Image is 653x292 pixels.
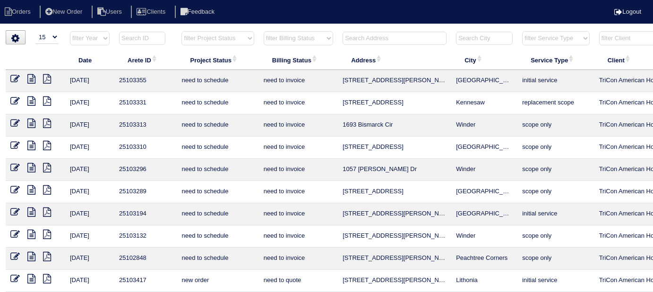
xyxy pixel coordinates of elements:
[114,225,177,248] td: 25103132
[114,203,177,225] td: 25103194
[114,114,177,137] td: 25103313
[259,181,338,203] td: need to invoice
[119,32,165,45] input: Search ID
[451,92,517,114] td: Kennesaw
[338,137,451,159] td: [STREET_ADDRESS]
[114,159,177,181] td: 25103296
[259,270,338,292] td: need to quote
[177,203,258,225] td: need to schedule
[177,225,258,248] td: need to schedule
[517,159,594,181] td: scope only
[338,248,451,270] td: [STREET_ADDRESS][PERSON_NAME]
[259,203,338,225] td: need to invoice
[259,137,338,159] td: need to invoice
[614,8,641,15] a: Logout
[338,203,451,225] td: [STREET_ADDRESS][PERSON_NAME]
[65,70,114,92] td: [DATE]
[65,137,114,159] td: [DATE]
[338,159,451,181] td: 1057 [PERSON_NAME] Dr
[40,8,90,15] a: New Order
[338,270,451,292] td: [STREET_ADDRESS][PERSON_NAME]
[114,270,177,292] td: 25103417
[517,248,594,270] td: scope only
[65,248,114,270] td: [DATE]
[451,248,517,270] td: Peachtree Corners
[517,270,594,292] td: initial service
[114,137,177,159] td: 25103310
[338,114,451,137] td: 1693 Bismarck Cir
[517,114,594,137] td: scope only
[131,6,173,18] li: Clients
[177,270,258,292] td: new order
[40,6,90,18] li: New Order
[131,8,173,15] a: Clients
[177,92,258,114] td: need to schedule
[259,92,338,114] td: need to invoice
[65,225,114,248] td: [DATE]
[451,70,517,92] td: [GEOGRAPHIC_DATA]
[92,6,129,18] li: Users
[65,92,114,114] td: [DATE]
[175,6,222,18] li: Feedback
[259,50,338,70] th: Billing Status: activate to sort column ascending
[451,270,517,292] td: Lithonia
[338,181,451,203] td: [STREET_ADDRESS]
[114,248,177,270] td: 25102848
[517,225,594,248] td: scope only
[177,114,258,137] td: need to schedule
[259,70,338,92] td: need to invoice
[451,225,517,248] td: Winder
[451,50,517,70] th: City: activate to sort column ascending
[259,159,338,181] td: need to invoice
[177,50,258,70] th: Project Status: activate to sort column ascending
[177,181,258,203] td: need to schedule
[338,225,451,248] td: [STREET_ADDRESS][PERSON_NAME]
[338,92,451,114] td: [STREET_ADDRESS]
[517,50,594,70] th: Service Type: activate to sort column ascending
[65,203,114,225] td: [DATE]
[177,137,258,159] td: need to schedule
[177,248,258,270] td: need to schedule
[259,114,338,137] td: need to invoice
[517,137,594,159] td: scope only
[456,32,513,45] input: Search City
[177,159,258,181] td: need to schedule
[92,8,129,15] a: Users
[65,270,114,292] td: [DATE]
[338,70,451,92] td: [STREET_ADDRESS][PERSON_NAME]
[451,114,517,137] td: Winder
[114,92,177,114] td: 25103331
[451,137,517,159] td: [GEOGRAPHIC_DATA]
[114,70,177,92] td: 25103355
[338,50,451,70] th: Address: activate to sort column ascending
[177,70,258,92] td: need to schedule
[259,225,338,248] td: need to invoice
[451,181,517,203] td: [GEOGRAPHIC_DATA]
[65,50,114,70] th: Date
[517,92,594,114] td: replacement scope
[114,181,177,203] td: 25103289
[65,181,114,203] td: [DATE]
[114,50,177,70] th: Arete ID: activate to sort column ascending
[451,159,517,181] td: Winder
[517,70,594,92] td: initial service
[65,159,114,181] td: [DATE]
[343,32,447,45] input: Search Address
[65,114,114,137] td: [DATE]
[517,203,594,225] td: initial service
[451,203,517,225] td: [GEOGRAPHIC_DATA]
[517,181,594,203] td: scope only
[259,248,338,270] td: need to invoice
